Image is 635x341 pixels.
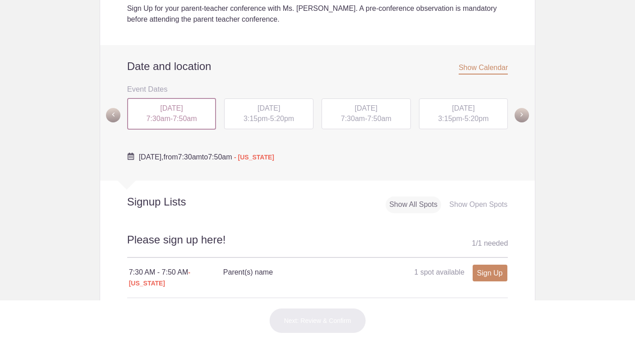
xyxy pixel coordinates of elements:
[234,154,274,161] span: - [US_STATE]
[139,153,274,161] span: from to
[224,98,313,129] div: -
[473,265,507,281] a: Sign Up
[127,98,216,130] div: -
[438,115,462,122] span: 3:15pm
[173,115,197,122] span: 7:50am
[367,115,391,122] span: 7:50am
[127,232,508,258] h2: Please sign up here!
[223,267,365,278] h4: Parent(s) name
[270,115,294,122] span: 5:20pm
[419,98,508,129] div: -
[459,64,508,75] span: Show Calendar
[476,239,478,247] span: /
[269,308,366,333] button: Next: Review & Confirm
[139,153,164,161] span: [DATE],
[322,98,411,129] div: -
[178,153,202,161] span: 7:30am
[129,267,223,289] div: 7:30 AM - 7:50 AM
[127,3,508,25] div: Sign Up for your parent-teacher conference with Ms. [PERSON_NAME]. A pre-conference observation i...
[341,115,365,122] span: 7:30am
[100,195,245,209] h2: Signup Lists
[355,104,377,112] span: [DATE]
[146,115,170,122] span: 7:30am
[244,115,267,122] span: 3:15pm
[419,98,509,130] button: [DATE] 3:15pm-5:20pm
[465,115,488,122] span: 5:20pm
[414,268,465,276] span: 1 spot available
[160,104,183,112] span: [DATE]
[127,60,508,73] h2: Date and location
[258,104,280,112] span: [DATE]
[321,98,411,130] button: [DATE] 7:30am-7:50am
[127,153,134,160] img: Cal purple
[446,196,511,213] div: Show Open Spots
[208,153,232,161] span: 7:50am
[452,104,474,112] span: [DATE]
[472,237,508,250] div: 1 1 needed
[127,98,217,130] button: [DATE] 7:30am-7:50am
[224,98,314,130] button: [DATE] 3:15pm-5:20pm
[127,82,508,96] h3: Event Dates
[129,269,190,287] span: - [US_STATE]
[386,196,441,213] div: Show All Spots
